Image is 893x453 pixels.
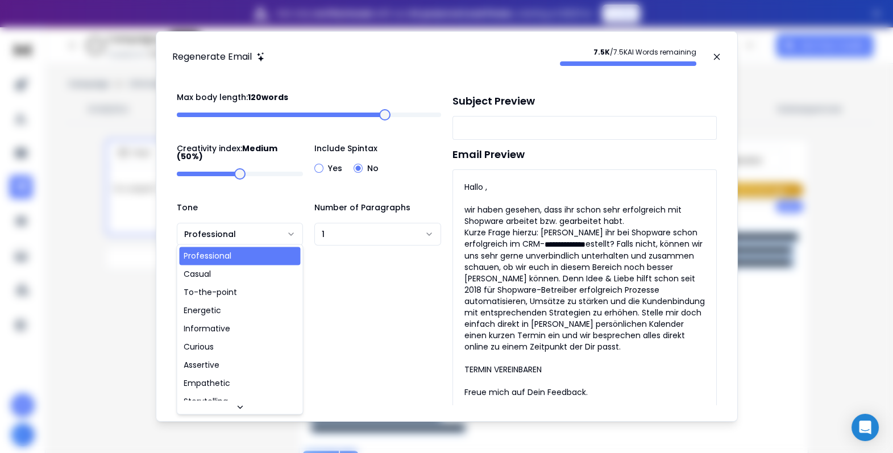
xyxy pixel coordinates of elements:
div: Empathetic [184,377,230,389]
div: Kurze Frage hierzu: [PERSON_NAME] ihr bei Shopware schon erfolgreich im CRM- estellt? Falls nicht... [464,227,705,352]
label: Number of Paragraphs [314,203,441,211]
div: Assertive [184,359,219,371]
div: Energetic [184,305,221,316]
label: No [367,164,379,172]
div: wir haben gesehen, dass ihr schon sehr erfolgreich mit Shopware arbeitet bzw. gearbeitet habt. [464,204,705,227]
label: Include Spintax [314,144,441,152]
strong: 120 words [248,92,288,103]
strong: 7.5K [593,47,610,57]
div: Informative [184,323,230,334]
div: Freue mich auf Dein Feedback. [464,386,705,398]
strong: Medium (50%) [177,143,279,162]
div: To-the-point [184,286,237,298]
div: Open Intercom Messenger [852,414,879,441]
label: Tone [177,203,304,211]
label: Max body length: [177,93,441,101]
div: Hallo , [464,181,705,193]
button: 1 [314,223,441,246]
div: Professional [184,250,231,261]
a: TERMIN VEREINBAREN [464,364,542,375]
label: Yes [328,164,342,172]
p: / 7.5K AI Words remaining [560,48,696,57]
h1: Subject Preview [452,93,717,109]
div: Storytelling [184,396,228,407]
div: Casual [184,268,211,280]
button: Professional [177,223,304,246]
h1: Regenerate Email [172,50,252,64]
div: Curious [184,341,214,352]
h1: Email Preview [452,147,717,163]
label: Creativity index: [177,144,304,160]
